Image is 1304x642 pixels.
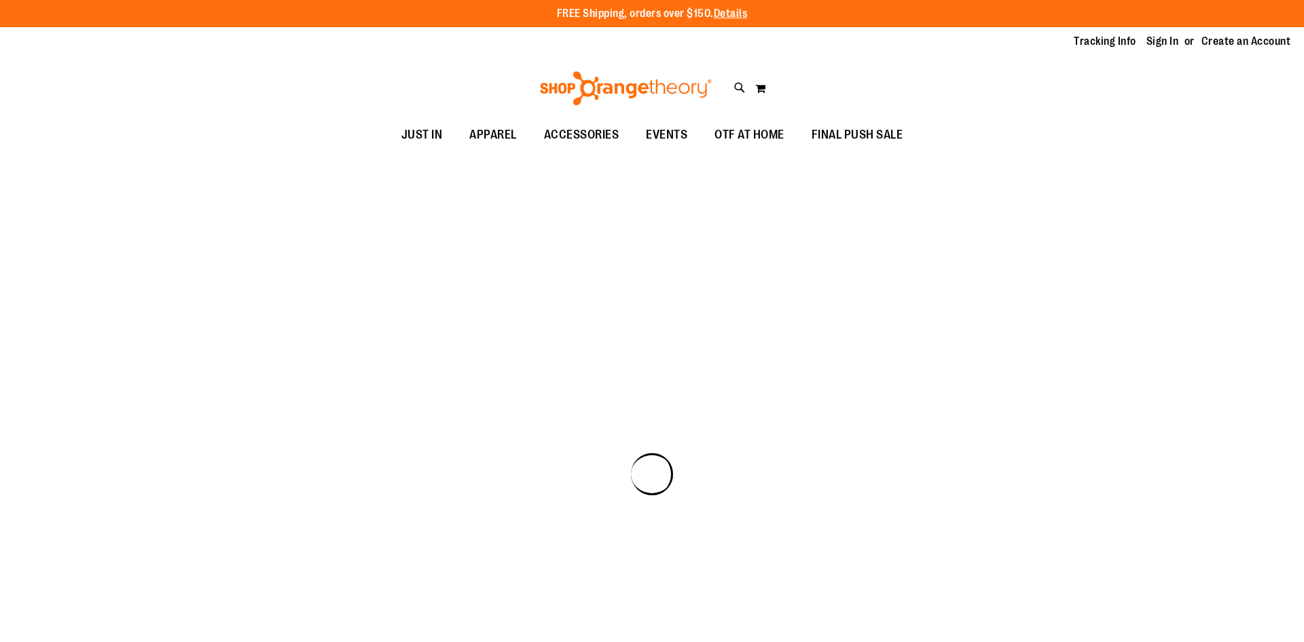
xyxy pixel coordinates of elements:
[557,6,748,22] p: FREE Shipping, orders over $150.
[714,7,748,20] a: Details
[798,120,917,151] a: FINAL PUSH SALE
[456,120,530,151] a: APPAREL
[544,120,619,150] span: ACCESSORIES
[812,120,903,150] span: FINAL PUSH SALE
[714,120,784,150] span: OTF AT HOME
[646,120,687,150] span: EVENTS
[1201,34,1291,49] a: Create an Account
[701,120,798,151] a: OTF AT HOME
[632,120,701,151] a: EVENTS
[538,71,714,105] img: Shop Orangetheory
[1074,34,1136,49] a: Tracking Info
[469,120,517,150] span: APPAREL
[1146,34,1179,49] a: Sign In
[401,120,443,150] span: JUST IN
[388,120,456,151] a: JUST IN
[530,120,633,151] a: ACCESSORIES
